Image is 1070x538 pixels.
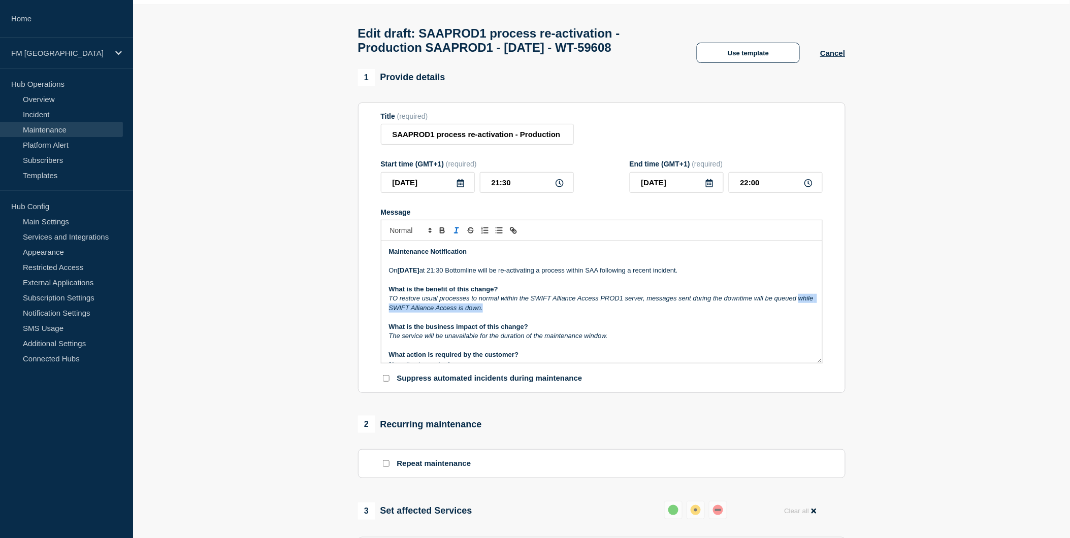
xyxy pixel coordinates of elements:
div: down [713,505,723,515]
div: Title [381,112,574,120]
button: Toggle ordered list [478,224,492,237]
div: affected [691,505,701,515]
div: up [668,505,678,515]
strong: [DATE] [398,266,419,274]
span: Font size [385,224,435,237]
button: Clear all [778,501,822,521]
input: Suppress automated incidents during maintenance [383,375,390,382]
strong: What action is required by the customer? [389,351,519,358]
button: Toggle strikethrough text [464,224,478,237]
span: 2 [358,416,375,433]
input: Repeat maintenance [383,460,390,467]
em: The service will be unavailable for the duration of the maintenance window. [389,332,608,340]
div: Message [381,241,822,363]
input: YYYY-MM-DD [630,172,724,193]
button: Use template [697,43,800,63]
button: down [709,501,727,519]
em: TO restore usual processes to normal within the SWIFT Alliance Access PROD1 server, messages sent... [389,294,816,311]
button: Toggle bold text [435,224,449,237]
p: Suppress automated incidents during maintenance [397,374,582,383]
span: (required) [692,160,723,168]
button: affected [687,501,705,519]
button: Cancel [820,49,845,57]
div: Set affected Services [358,502,472,520]
div: Start time (GMT+1) [381,160,574,168]
p: On at 21:30 Bottomline will be re-activating a process within SAA following a recent incident. [389,266,815,275]
p: FM [GEOGRAPHIC_DATA] [11,49,109,57]
strong: Maintenance Notification [389,248,467,255]
button: Toggle link [506,224,521,237]
span: (required) [397,112,428,120]
div: Recurring maintenance [358,416,482,433]
span: 3 [358,502,375,520]
h1: Edit draft: SAAPROD1 process re-activation - Production SAAPROD1 - [DATE] - WT-59608 [358,26,677,55]
button: up [664,501,683,519]
strong: What is the business impact of this change? [389,323,529,330]
div: Provide details [358,69,445,86]
span: (required) [446,160,477,168]
em: No action is required. [389,360,451,368]
div: End time (GMT+1) [630,160,823,168]
button: Toggle italic text [449,224,464,237]
button: Toggle bulleted list [492,224,506,237]
div: Message [381,208,823,216]
input: HH:MM [729,172,823,193]
input: YYYY-MM-DD [381,172,475,193]
p: Repeat maintenance [397,459,471,468]
input: Title [381,124,574,145]
input: HH:MM [480,172,574,193]
span: 1 [358,69,375,86]
strong: What is the benefit of this change? [389,285,498,293]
